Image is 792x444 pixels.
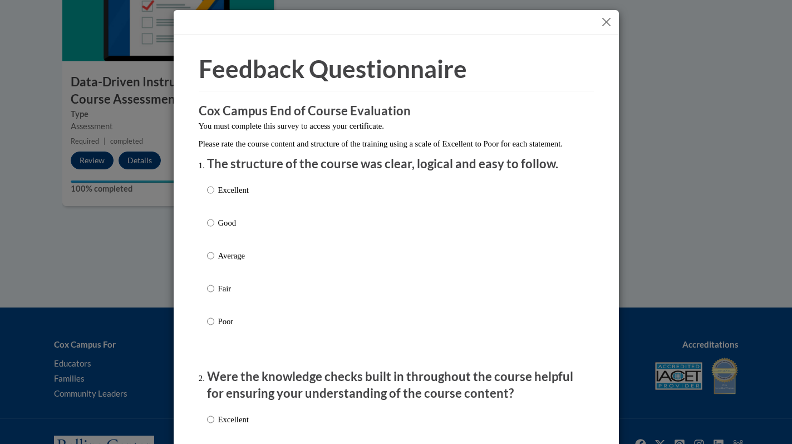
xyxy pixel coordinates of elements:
[599,15,613,29] button: Close
[218,282,249,295] p: Fair
[218,315,249,328] p: Poor
[207,282,214,295] input: Fair
[207,250,214,262] input: Average
[218,184,249,196] p: Excellent
[199,138,594,150] p: Please rate the course content and structure of the training using a scale of Excellent to Poor f...
[207,217,214,229] input: Good
[199,120,594,132] p: You must complete this survey to access your certificate.
[207,315,214,328] input: Poor
[207,155,586,173] p: The structure of the course was clear, logical and easy to follow.
[218,250,249,262] p: Average
[218,413,249,426] p: Excellent
[199,54,467,83] span: Feedback Questionnaire
[199,103,594,120] h3: Cox Campus End of Course Evaluation
[207,413,214,426] input: Excellent
[207,368,586,403] p: Were the knowledge checks built in throughout the course helpful for ensuring your understanding ...
[207,184,214,196] input: Excellent
[218,217,249,229] p: Good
